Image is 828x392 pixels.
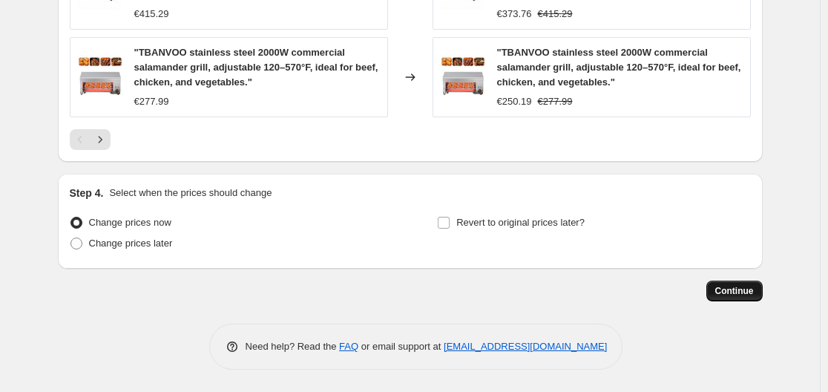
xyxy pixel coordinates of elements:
[246,341,340,352] span: Need help? Read the
[358,341,444,352] span: or email support at
[538,94,573,109] strike: €277.99
[441,55,485,99] img: 71WjN9YrCIL_80x.jpg
[78,55,122,99] img: 71WjN9YrCIL_80x.jpg
[70,186,104,200] h2: Step 4.
[89,217,171,228] span: Change prices now
[497,7,532,22] div: €373.76
[538,7,573,22] strike: €415.29
[715,285,754,297] span: Continue
[90,129,111,150] button: Next
[497,94,532,109] div: €250.19
[444,341,607,352] a: [EMAIL_ADDRESS][DOMAIN_NAME]
[134,94,169,109] div: €277.99
[134,47,378,88] span: "TBANVOO stainless steel 2000W commercial salamander grill, adjustable 120–570°F, ideal for beef,...
[497,47,741,88] span: "TBANVOO stainless steel 2000W commercial salamander grill, adjustable 120–570°F, ideal for beef,...
[339,341,358,352] a: FAQ
[70,129,111,150] nav: Pagination
[134,7,169,22] div: €415.29
[109,186,272,200] p: Select when the prices should change
[706,281,763,301] button: Continue
[456,217,585,228] span: Revert to original prices later?
[89,238,173,249] span: Change prices later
